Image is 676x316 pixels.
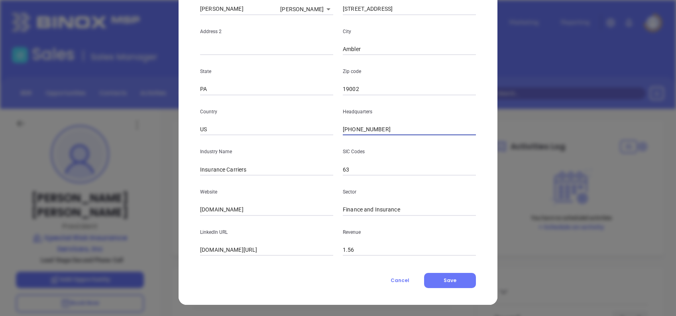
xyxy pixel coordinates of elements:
[200,3,277,15] input: Site Name
[343,164,476,176] input: SIC Codes
[343,244,476,256] input: Revenue
[200,124,333,136] input: Country
[200,107,333,116] p: Country
[280,4,333,16] div: [PERSON_NAME]
[200,67,333,76] p: State
[343,43,476,55] input: City
[200,27,333,36] p: Address 2
[343,27,476,36] p: City
[200,204,333,216] input: Website
[200,244,333,256] input: LinkedIn URL
[343,83,476,95] input: Zip code
[343,124,476,136] input: Headquarters
[343,107,476,116] p: Headquarters
[200,83,333,95] input: State
[376,273,424,288] button: Cancel
[200,147,333,156] p: Industry Name
[200,164,333,176] input: Industry Name
[343,67,476,76] p: Zip code
[343,204,476,216] input: Sector
[343,188,476,196] p: Sector
[200,228,333,237] p: LinkedIn URL
[391,277,409,284] span: Cancel
[200,188,333,196] p: Website
[343,228,476,237] p: Revenue
[343,147,476,156] p: SIC Codes
[444,277,456,284] span: Save
[424,273,476,288] button: Save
